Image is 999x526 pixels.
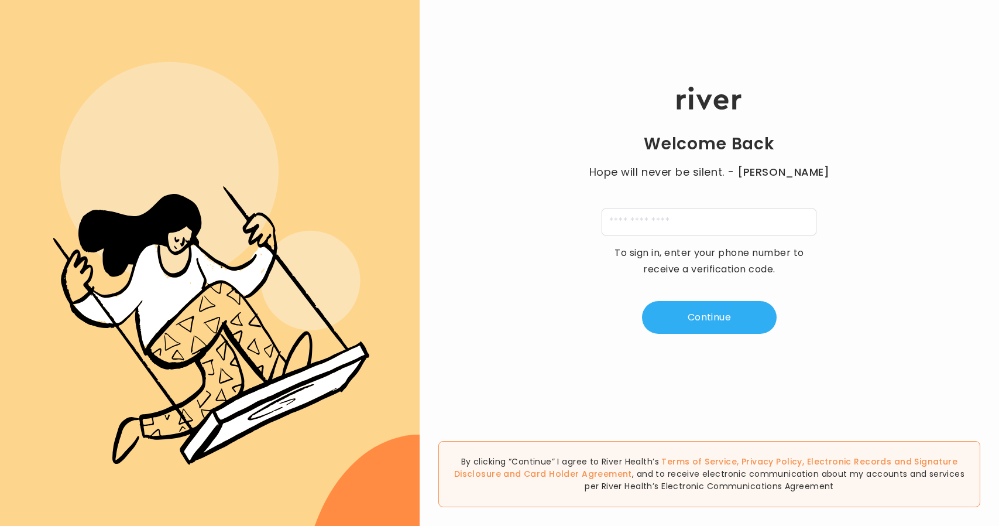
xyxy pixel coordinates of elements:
[727,164,829,180] span: - [PERSON_NAME]
[741,456,802,467] a: Privacy Policy
[438,441,980,507] div: By clicking “Continue” I agree to River Health’s
[578,164,841,180] p: Hope will never be silent.
[524,468,632,480] a: Card Holder Agreement
[607,245,812,278] p: To sign in, enter your phone number to receive a verification code.
[454,456,957,480] span: , , and
[661,456,737,467] a: Terms of Service
[454,456,957,480] a: Electronic Records and Signature Disclosure
[642,301,777,334] button: Continue
[585,468,964,492] span: , and to receive electronic communication about my accounts and services per River Health’s Elect...
[644,134,775,155] h1: Welcome Back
